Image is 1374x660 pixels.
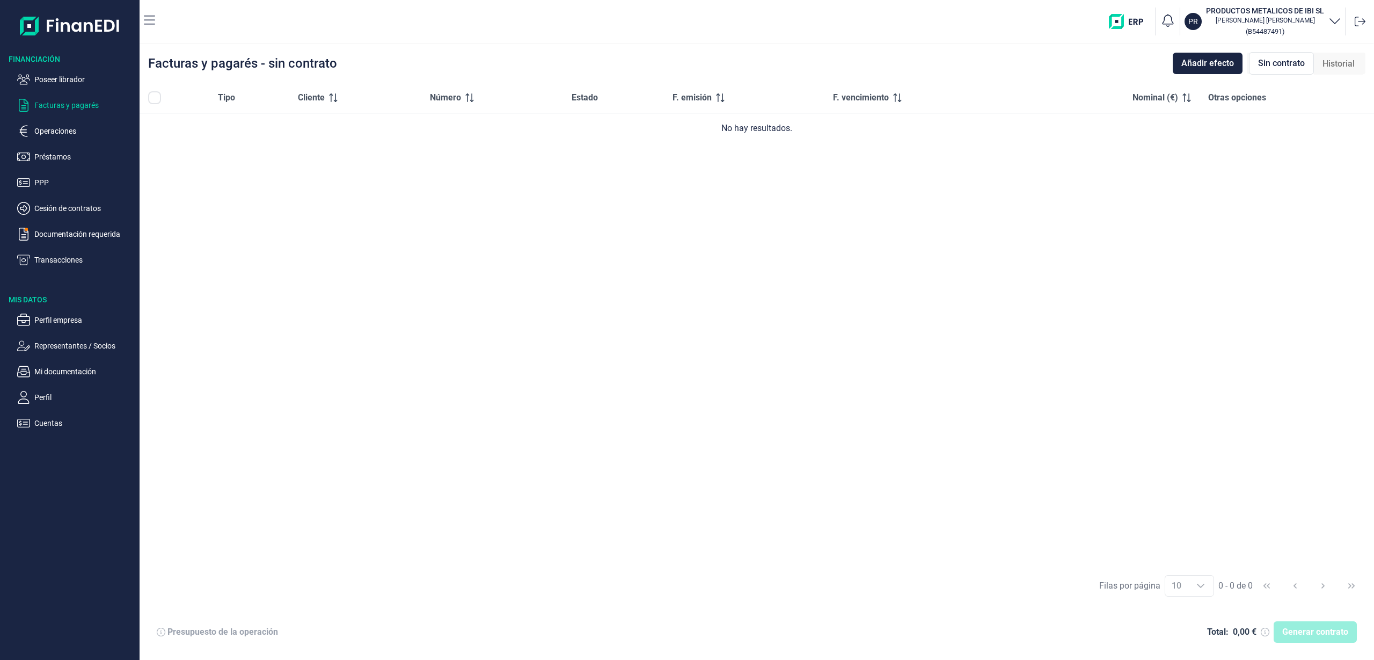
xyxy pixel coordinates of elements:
[1206,5,1324,16] h3: PRODUCTOS METALICOS DE IBI SL
[1310,573,1336,599] button: Next Page
[1109,14,1151,29] img: erp
[17,365,135,378] button: Mi documentación
[34,253,135,266] p: Transacciones
[1314,53,1363,75] div: Historial
[1132,91,1178,104] span: Nominal (€)
[17,228,135,241] button: Documentación requerida
[1181,57,1234,70] span: Añadir efecto
[1258,57,1305,70] span: Sin contrato
[1206,16,1324,25] p: [PERSON_NAME] [PERSON_NAME]
[17,150,135,163] button: Préstamos
[1249,52,1314,75] div: Sin contrato
[34,391,135,404] p: Perfil
[1218,582,1253,590] span: 0 - 0 de 0
[148,91,161,104] div: All items unselected
[572,91,598,104] span: Estado
[430,91,461,104] span: Número
[833,91,889,104] span: F. vencimiento
[17,202,135,215] button: Cesión de contratos
[17,253,135,266] button: Transacciones
[34,417,135,430] p: Cuentas
[1233,627,1256,637] div: 0,00 €
[34,339,135,352] p: Representantes / Socios
[34,228,135,241] p: Documentación requerida
[1188,16,1198,27] p: PR
[34,73,135,86] p: Poseer librador
[1208,91,1266,104] span: Otras opciones
[34,202,135,215] p: Cesión de contratos
[1185,5,1341,38] button: PRPRODUCTOS METALICOS DE IBI SL[PERSON_NAME] [PERSON_NAME](B54487491)
[673,91,712,104] span: F. emisión
[17,314,135,327] button: Perfil empresa
[1322,57,1355,70] span: Historial
[34,99,135,112] p: Facturas y pagarés
[34,125,135,137] p: Operaciones
[34,314,135,327] p: Perfil empresa
[17,391,135,404] button: Perfil
[1188,576,1214,596] div: Choose
[298,91,325,104] span: Cliente
[34,150,135,163] p: Préstamos
[17,73,135,86] button: Poseer librador
[167,627,278,637] div: Presupuesto de la operación
[148,122,1365,135] div: No hay resultados.
[1339,573,1364,599] button: Last Page
[1173,53,1243,74] button: Añadir efecto
[17,417,135,430] button: Cuentas
[1246,27,1284,35] small: Copiar cif
[17,339,135,352] button: Representantes / Socios
[20,9,120,43] img: Logo de aplicación
[148,57,337,70] div: Facturas y pagarés - sin contrato
[218,91,235,104] span: Tipo
[1282,573,1308,599] button: Previous Page
[34,176,135,189] p: PPP
[17,99,135,112] button: Facturas y pagarés
[17,125,135,137] button: Operaciones
[17,176,135,189] button: PPP
[1254,573,1280,599] button: First Page
[1207,627,1229,637] div: Total:
[1099,579,1160,592] div: Filas por página
[34,365,135,378] p: Mi documentación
